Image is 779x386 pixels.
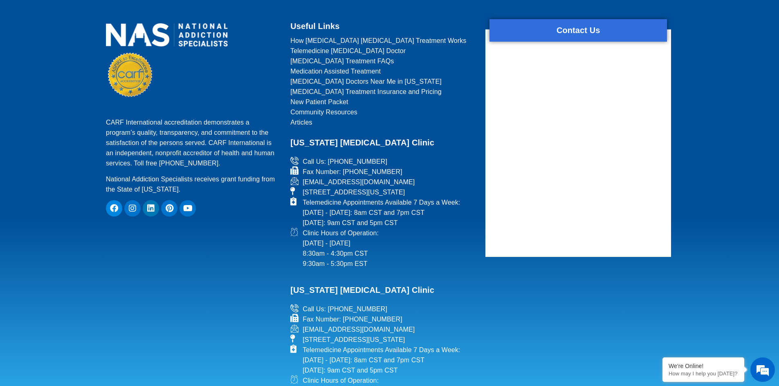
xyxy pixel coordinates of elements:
span: Telemedicine Appointments Available 7 Days a Week: [DATE] - [DATE]: 8am CST and 7pm CST [DATE]: 9... [301,197,460,228]
iframe: website contact us form [485,50,671,254]
a: Call Us: [PHONE_NUMBER] [290,304,475,314]
div: Minimize live chat window [134,4,154,24]
p: National Addiction Specialists receives grant funding from the State of [US_STATE]. [106,174,280,194]
div: We're Online! [669,363,738,369]
a: Community Resources [290,107,475,117]
span: [EMAIL_ADDRESS][DOMAIN_NAME] [301,177,415,187]
span: Articles [290,117,312,127]
a: Articles [290,117,475,127]
span: We're online! [47,103,113,185]
div: Navigation go back [9,42,21,54]
img: national addiction specialists online suboxone doctors clinic for opioid addiction treatment [106,23,228,47]
h2: [US_STATE] [MEDICAL_DATA] Clinic [290,269,475,297]
a: Telemedicine [MEDICAL_DATA] Doctor [290,46,475,56]
span: Call Us: [PHONE_NUMBER] [301,304,387,314]
a: Call Us: [PHONE_NUMBER] [290,156,475,167]
span: Medication Assisted Treatment [290,66,381,76]
a: Fax Number: [PHONE_NUMBER] [290,314,475,324]
p: How may I help you today? [669,370,738,377]
textarea: Type your message and hit 'Enter' [4,223,156,252]
img: CARF Seal [108,53,152,97]
h2: Contact Us [489,23,667,38]
h2: [US_STATE] [MEDICAL_DATA] Clinic [290,136,475,150]
span: [STREET_ADDRESS][US_STATE] [301,335,405,345]
span: [MEDICAL_DATA] Treatment FAQs [290,56,394,66]
div: form widget [485,29,671,257]
h2: Useful Links [290,19,475,33]
a: [MEDICAL_DATA] Treatment Insurance and Pricing [290,87,475,97]
a: How [MEDICAL_DATA] [MEDICAL_DATA] Treatment Works [290,36,475,46]
span: Clinic Hours of Operation: [DATE] - [DATE] 8:30am - 4:30pm CST 9:30am - 5:30pm EST [301,228,379,269]
span: [MEDICAL_DATA] Treatment Insurance and Pricing [290,87,442,97]
span: [EMAIL_ADDRESS][DOMAIN_NAME] [301,324,415,335]
span: Call Us: [PHONE_NUMBER] [301,156,387,167]
span: New Patient Packet [290,97,348,107]
a: New Patient Packet [290,97,475,107]
span: Community Resources [290,107,357,117]
span: Fax Number: [PHONE_NUMBER] [301,314,402,324]
span: Telemedicine [MEDICAL_DATA] Doctor [290,46,406,56]
span: [STREET_ADDRESS][US_STATE] [301,187,405,197]
span: How [MEDICAL_DATA] [MEDICAL_DATA] Treatment Works [290,36,466,46]
a: Medication Assisted Treatment [290,66,475,76]
span: [MEDICAL_DATA] Doctors Near Me in [US_STATE] [290,76,442,87]
a: [MEDICAL_DATA] Treatment FAQs [290,56,475,66]
div: Chat with us now [55,43,150,54]
span: Telemedicine Appointments Available 7 Days a Week: [DATE] - [DATE]: 8am CST and 7pm CST [DATE]: 9... [301,345,460,375]
a: Fax Number: [PHONE_NUMBER] [290,167,475,177]
p: CARF International accreditation demonstrates a program’s quality, transparency, and commitment t... [106,117,280,168]
span: Fax Number: [PHONE_NUMBER] [301,167,402,177]
a: [MEDICAL_DATA] Doctors Near Me in [US_STATE] [290,76,475,87]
